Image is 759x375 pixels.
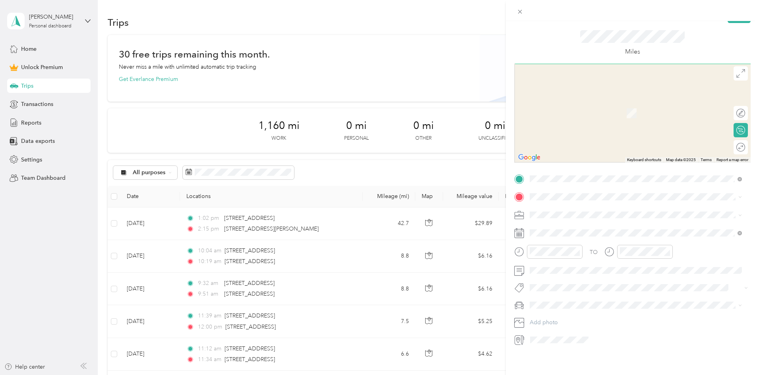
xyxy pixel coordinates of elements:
span: Map data ©2025 [666,158,696,162]
a: Report a map error [716,158,748,162]
a: Open this area in Google Maps (opens a new window) [516,152,542,163]
a: Terms (opens in new tab) [701,158,712,162]
iframe: Everlance-gr Chat Button Frame [714,331,759,375]
button: Keyboard shortcuts [627,157,661,163]
img: Google [516,152,542,163]
button: Add photo [527,317,751,328]
p: Miles [625,47,640,57]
